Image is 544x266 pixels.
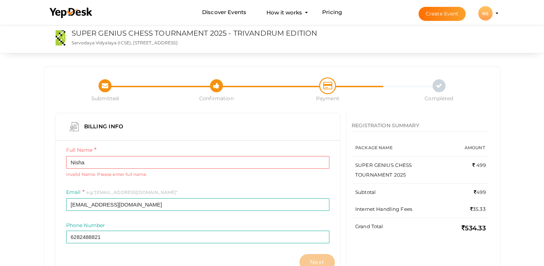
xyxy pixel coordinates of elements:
label: Full Name [66,146,97,154]
button: How it works [264,6,304,19]
p: Sarvodaya Vidyalaya (ICSE), [STREET_ADDRESS] [72,40,344,46]
button: NS [476,6,495,21]
span: e.g."[EMAIL_ADDRESS][DOMAIN_NAME]" [86,190,178,195]
td: SUPER GENIUS CHESS TOURNAMENT 2025 [352,156,448,183]
th: Amount [448,139,489,157]
span: REGISTRATION SUMMARY [352,122,419,129]
img: curriculum.png [70,122,79,131]
a: Pricing [322,6,342,19]
small: Invalid Name. Please enter full name. [66,171,329,177]
div: NS [478,6,493,21]
button: Create Event [419,7,466,21]
td: 35.33 [448,201,489,218]
input: ex: some@example.com [66,198,329,211]
td: 499 [448,183,489,201]
span: Next [310,259,324,266]
span: Confirmation [161,95,272,102]
a: Discover Events [202,6,246,19]
td: Grand Total [352,218,448,238]
img: ZWDSDSR4_small.jpeg [51,30,67,46]
label: Phone Number [66,222,105,229]
label: Email [66,188,85,196]
td: 534.33 [448,218,489,238]
span: Payment [272,95,384,102]
div: Billing Info [79,122,131,131]
td: Subtotal [352,183,448,201]
span: 499 [472,162,486,168]
td: Internet Handling Fees [352,201,448,218]
profile-pic: NS [478,11,493,16]
th: Package Name [352,139,448,157]
input: Enter phone number [66,231,329,243]
a: SUPER GENIUS CHESS TOURNAMENT 2025 - TRIVANDRUM EDITION [72,29,317,37]
span: Submitted [50,95,161,102]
